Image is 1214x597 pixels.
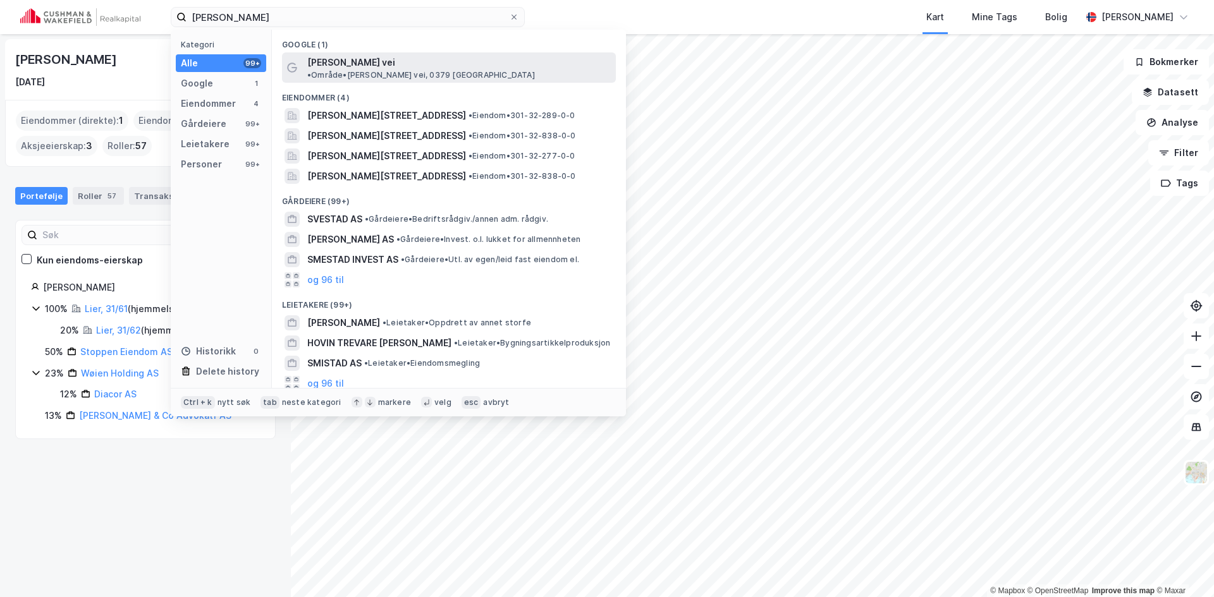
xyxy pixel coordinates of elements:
div: esc [462,396,481,409]
div: Roller : [102,136,152,156]
span: Område • [PERSON_NAME] vei, 0379 [GEOGRAPHIC_DATA] [307,70,535,80]
div: 50% [45,344,63,359]
span: [PERSON_NAME][STREET_ADDRESS] [307,169,466,184]
span: • [401,255,405,264]
a: OpenStreetMap [1027,586,1089,595]
button: Tags [1150,171,1209,196]
div: Portefølje [15,187,68,205]
div: Transaksjoner [129,187,216,205]
div: Historikk [181,344,236,359]
a: Lier, 31/62 [96,325,141,335]
span: Eiendom • 301-32-838-0-0 [469,131,576,141]
div: Mine Tags [972,9,1017,25]
span: 57 [135,138,147,154]
div: Delete history [196,364,259,379]
span: Leietaker • Oppdrett av annet storfe [383,318,531,328]
div: Kategori [181,40,266,49]
a: Mapbox [990,586,1025,595]
div: 12% [60,387,77,402]
span: • [469,171,472,181]
span: [PERSON_NAME][STREET_ADDRESS] [307,148,466,164]
a: [PERSON_NAME] & Co Advokatf AS [79,410,231,421]
span: SVESTAD AS [307,212,362,227]
div: velg [434,397,451,407]
div: 1 [251,78,261,88]
span: Gårdeiere • Bedriftsrådgiv./annen adm. rådgiv. [365,214,548,224]
span: [PERSON_NAME][STREET_ADDRESS] [307,128,466,143]
div: [PERSON_NAME] [1101,9,1174,25]
span: • [307,70,311,80]
div: Ctrl + k [181,396,215,409]
a: Wøien Holding AS [81,368,159,378]
div: Roller [73,187,124,205]
div: Eiendommer (4) [272,83,626,106]
div: 99+ [243,139,261,149]
span: 1 [119,113,123,128]
span: SMESTAD INVEST AS [307,252,398,267]
div: nytt søk [218,397,251,407]
span: • [383,318,386,327]
span: • [454,338,458,347]
span: Eiendom • 301-32-277-0-0 [469,151,575,161]
input: Søk på adresse, matrikkel, gårdeiere, leietakere eller personer [187,8,509,27]
div: Gårdeiere (99+) [272,186,626,209]
input: Søk [37,226,176,244]
span: [PERSON_NAME] AS [307,232,394,247]
span: • [364,358,368,368]
div: Personer [181,157,222,172]
div: [PERSON_NAME] [43,280,260,295]
span: [PERSON_NAME][STREET_ADDRESS] [307,108,466,123]
span: Gårdeiere • Invest. o.l. lukket for allmennheten [396,234,580,244]
div: 20% [60,323,79,338]
button: Bokmerker [1124,49,1209,75]
div: 99+ [243,159,261,169]
span: SMISTAD AS [307,356,362,371]
a: Lier, 31/61 [85,303,128,314]
img: Z [1184,461,1208,485]
a: Improve this map [1092,586,1155,595]
span: HOVIN TREVARE [PERSON_NAME] [307,335,451,351]
div: Alle [181,56,198,71]
span: • [396,234,400,244]
span: Leietaker • Eiendomsmegling [364,358,480,368]
div: 0 [251,346,261,356]
div: ( hjemmelshaver ) [85,301,201,317]
div: tab [261,396,279,409]
div: Aksjeeierskap : [16,136,97,156]
div: neste kategori [282,397,341,407]
span: [PERSON_NAME] [307,315,380,330]
div: Gårdeiere [181,116,226,131]
div: 100% [45,301,68,317]
div: Kun eiendoms-eierskap [37,253,143,268]
span: [PERSON_NAME] vei [307,55,395,70]
div: Kart [926,9,944,25]
div: Google (1) [272,30,626,52]
span: • [469,151,472,160]
div: markere [378,397,411,407]
div: Eiendommer [181,96,236,111]
button: og 96 til [307,376,344,391]
div: 57 [105,190,119,202]
img: cushman-wakefield-realkapital-logo.202ea83816669bd177139c58696a8fa1.svg [20,8,140,26]
div: Kontrollprogram for chat [1151,536,1214,597]
div: 13% [45,408,62,423]
div: [DATE] [15,75,45,90]
a: Diacor AS [94,389,137,399]
div: Leietakere (99+) [272,290,626,313]
div: Eiendommer (direkte) : [16,111,128,131]
span: • [469,131,472,140]
div: [PERSON_NAME] [15,49,119,69]
div: Bolig [1045,9,1067,25]
button: og 96 til [307,272,344,287]
span: • [365,214,369,224]
div: Leietakere [181,136,230,152]
a: Stoppen Eiendom AS [80,346,173,357]
div: Google [181,76,213,91]
span: Leietaker • Bygningsartikkelproduksjon [454,338,610,348]
span: 3 [86,138,92,154]
div: avbryt [483,397,509,407]
button: Analyse [1136,110,1209,135]
button: Filter [1148,140,1209,166]
div: ( hjemmelshaver ) [96,323,214,338]
div: 4 [251,99,261,109]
